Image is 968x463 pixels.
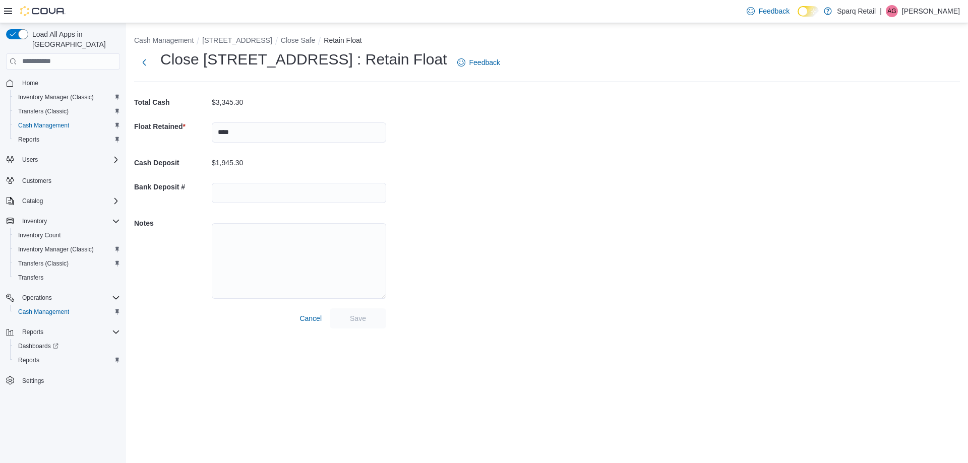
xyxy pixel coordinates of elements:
a: Inventory Manager (Classic) [14,243,98,255]
span: Reports [18,326,120,338]
span: Operations [22,294,52,302]
h5: Notes [134,213,210,233]
span: Reports [14,354,120,366]
a: Inventory Count [14,229,65,241]
p: $1,945.30 [212,159,243,167]
button: Catalog [2,194,124,208]
span: Users [18,154,120,166]
span: Transfers [14,272,120,284]
button: Cash Management [134,36,194,44]
span: Cash Management [14,306,120,318]
a: Transfers (Classic) [14,105,73,117]
button: Inventory Manager (Classic) [10,90,124,104]
a: Customers [18,175,55,187]
button: Settings [2,373,124,388]
a: Inventory Manager (Classic) [14,91,98,103]
a: Transfers [14,272,47,284]
a: Transfers (Classic) [14,257,73,270]
button: Transfers (Classic) [10,256,124,271]
button: Catalog [18,195,47,207]
button: Transfers (Classic) [10,104,124,118]
span: Inventory [22,217,47,225]
span: Inventory Count [18,231,61,239]
span: Reports [18,136,39,144]
span: Inventory Manager (Classic) [14,243,120,255]
button: Users [2,153,124,167]
nav: Complex example [6,72,120,414]
span: Load All Apps in [GEOGRAPHIC_DATA] [28,29,120,49]
button: Customers [2,173,124,187]
p: Sparq Retail [837,5,876,17]
span: Inventory [18,215,120,227]
button: Transfers [10,271,124,285]
nav: An example of EuiBreadcrumbs [134,35,960,47]
span: Cash Management [18,308,69,316]
span: Feedback [469,57,500,68]
span: Home [18,77,120,89]
button: Next [134,52,154,73]
span: Cancel [299,313,322,323]
span: Transfers (Classic) [14,257,120,270]
span: Users [22,156,38,164]
a: Home [18,77,42,89]
a: Dashboards [14,340,63,352]
button: Users [18,154,42,166]
span: Inventory Count [14,229,120,241]
h5: Bank Deposit # [134,177,210,197]
span: Inventory Manager (Classic) [14,91,120,103]
span: Settings [22,377,44,385]
a: Dashboards [10,339,124,353]
button: Cancel [295,308,326,328]
button: Inventory Count [10,228,124,242]
a: Reports [14,354,43,366]
button: Operations [18,292,56,304]
img: Cova [20,6,66,16]
span: Customers [18,174,120,186]
button: Operations [2,291,124,305]
button: Reports [10,133,124,147]
h5: Cash Deposit [134,153,210,173]
span: Save [350,313,366,323]
button: Inventory [18,215,51,227]
button: Reports [2,325,124,339]
span: Transfers (Classic) [18,259,69,268]
button: Reports [10,353,124,367]
a: Feedback [453,52,504,73]
span: Operations [18,292,120,304]
span: Feedback [759,6,790,16]
span: Inventory Manager (Classic) [18,245,94,253]
span: Settings [18,374,120,387]
span: Inventory Manager (Classic) [18,93,94,101]
span: Transfers [18,274,43,282]
span: Home [22,79,38,87]
button: Home [2,76,124,90]
span: Dashboards [18,342,58,350]
span: Reports [18,356,39,364]
a: Cash Management [14,306,73,318]
button: Save [330,308,386,328]
button: Close Safe [281,36,315,44]
h5: Total Cash [134,92,210,112]
button: [STREET_ADDRESS] [202,36,272,44]
button: Inventory Manager (Classic) [10,242,124,256]
input: Dark Mode [798,6,819,17]
span: Transfers (Classic) [14,105,120,117]
a: Cash Management [14,119,73,131]
p: $3,345.30 [212,98,243,106]
p: | [880,5,882,17]
span: Reports [14,134,120,146]
span: Cash Management [18,121,69,129]
span: Transfers (Classic) [18,107,69,115]
a: Settings [18,375,48,387]
span: AG [887,5,896,17]
span: Catalog [22,197,43,205]
button: Cash Management [10,305,124,319]
p: [PERSON_NAME] [902,5,960,17]
button: Cash Management [10,118,124,133]
button: Retain Float [324,36,361,44]
span: Catalog [18,195,120,207]
a: Reports [14,134,43,146]
span: Dashboards [14,340,120,352]
div: Andre Giroux [886,5,898,17]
